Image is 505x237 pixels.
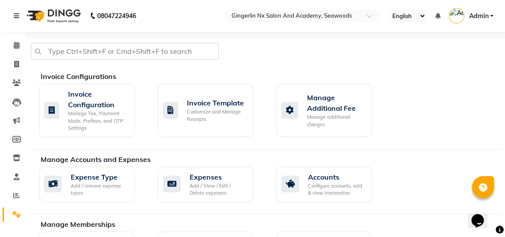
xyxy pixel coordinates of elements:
a: Invoice ConfigurationManage Tax, Payment Mode, Prefixes, and OTP Settings [39,84,145,137]
div: Expense Type [71,172,127,182]
a: AccountsConfigure accounts, add & view transaction [277,167,382,202]
img: Admin [449,8,464,23]
iframe: chat widget [468,202,496,228]
a: ExpensesAdd / View / Edit / Delete expenses [158,167,264,202]
div: Manage Additional Fee [307,92,365,113]
div: Manage additional charges [307,113,365,128]
a: Expense TypeAdd / remove expense types [39,167,145,202]
img: logo [23,4,83,28]
div: Invoice Configuration [68,89,127,110]
div: Customize and Manage Receipts [187,108,246,123]
div: Accounts [308,172,365,182]
input: Type Ctrl+Shift+F or Cmd+Shift+F to search [31,43,219,60]
div: Add / View / Edit / Delete expenses [190,182,246,197]
a: Invoice TemplateCustomize and Manage Receipts [158,84,264,137]
div: Add / remove expense types [71,182,127,197]
span: Admin [469,11,488,21]
div: Configure accounts, add & view transaction [308,182,365,197]
div: Invoice Template [187,98,246,108]
div: Manage Tax, Payment Mode, Prefixes, and OTP Settings [68,110,127,132]
a: Manage Additional FeeManage additional charges [277,84,382,137]
div: Expenses [190,172,246,182]
b: 08047224946 [97,4,136,28]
